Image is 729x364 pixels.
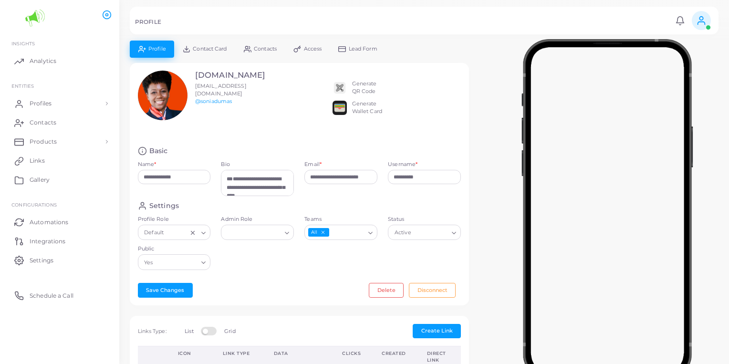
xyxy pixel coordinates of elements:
div: Generate QR Code [352,80,377,95]
span: Automations [30,218,68,227]
h4: Basic [149,146,168,156]
a: Schedule a Call [7,286,112,305]
span: Create Link [421,327,453,334]
span: Links Type: [138,328,167,334]
a: @soniadumas [195,98,232,104]
input: Search for option [413,228,448,238]
label: Status [388,216,461,223]
div: Search for option [221,225,294,240]
a: Gallery [7,170,112,189]
a: Profiles [7,94,112,113]
a: Products [7,132,112,151]
span: Yes [143,258,155,268]
input: Search for option [330,228,365,238]
label: Username [388,161,417,168]
button: Save Changes [138,283,193,297]
label: Grid [224,328,235,335]
button: Disconnect [409,283,456,297]
label: Admin Role [221,216,294,223]
label: Bio [221,161,294,168]
span: Gallery [30,176,50,184]
div: Search for option [138,225,211,240]
button: Deselect All [320,229,326,236]
div: Created [382,350,406,357]
div: Clicks [342,350,361,357]
input: Search for option [155,257,198,268]
span: Contacts [30,118,56,127]
span: All [308,228,329,237]
span: Products [30,137,57,146]
a: Automations [7,212,112,231]
h3: [DOMAIN_NAME] [195,71,266,80]
span: Contacts [254,46,277,52]
span: Schedule a Call [30,291,73,300]
a: Settings [7,250,112,270]
span: Default [143,228,165,238]
div: Generate Wallet Card [352,100,382,115]
label: List [185,328,193,335]
div: Icon [178,350,202,357]
span: Contact Card [193,46,227,52]
span: Analytics [30,57,56,65]
label: Teams [304,216,377,223]
span: Configurations [11,202,57,208]
span: ENTITIES [11,83,34,89]
div: Search for option [304,225,377,240]
a: Links [7,151,112,170]
div: Search for option [388,225,461,240]
span: INSIGHTS [11,41,35,46]
span: [EMAIL_ADDRESS][DOMAIN_NAME] [195,83,247,97]
input: Search for option [225,228,281,238]
span: Links [30,156,45,165]
label: Email [304,161,322,168]
span: Active [393,228,412,238]
div: Link Type [223,350,253,357]
button: Create Link [413,324,461,338]
label: Profile Role [138,216,211,223]
label: Name [138,161,156,168]
a: Analytics [7,52,112,71]
span: Profile [148,46,166,52]
img: qr2.png [333,81,347,95]
div: Data [274,350,321,357]
span: Lead Form [349,46,377,52]
span: Access [304,46,322,52]
a: Contacts [7,113,112,132]
button: Delete [369,283,404,297]
img: apple-wallet.png [333,101,347,115]
h4: Settings [149,201,179,210]
h5: PROFILE [135,19,161,25]
div: Direct Link [427,350,446,363]
span: Settings [30,256,53,265]
button: Clear Selected [189,229,196,236]
div: Search for option [138,254,211,270]
img: logo [9,9,62,27]
label: Public [138,245,211,253]
span: Integrations [30,237,65,246]
a: Integrations [7,231,112,250]
input: Search for option [166,228,187,238]
span: Profiles [30,99,52,108]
